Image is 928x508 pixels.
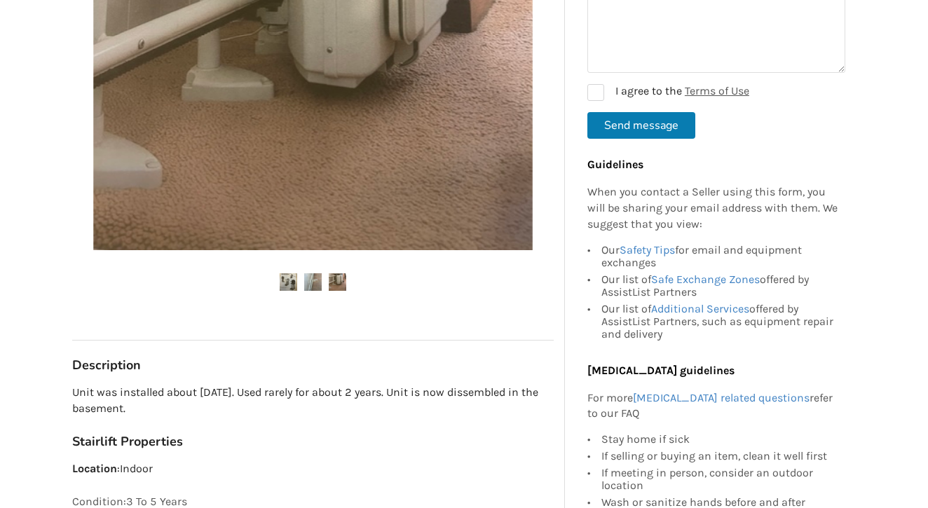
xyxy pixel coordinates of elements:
[329,273,346,291] img: handicare 2000 series-stairlift-mobility-north vancouver-assistlist-listing
[72,462,117,475] strong: Location
[587,85,749,102] label: I agree to the
[633,391,810,404] a: [MEDICAL_DATA] related questions
[587,390,838,423] p: For more refer to our FAQ
[601,465,838,495] div: If meeting in person, consider an outdoor location
[651,273,760,286] a: Safe Exchange Zones
[601,301,838,341] div: Our list of offered by AssistList Partners, such as equipment repair and delivery
[304,273,322,291] img: handicare 2000 series-stairlift-mobility-north vancouver-assistlist-listing
[280,273,297,291] img: handicare 2000 series-stairlift-mobility-north vancouver-assistlist-listing
[651,302,749,315] a: Additional Services
[685,85,749,98] a: Terms of Use
[587,113,695,139] button: Send message
[587,364,735,377] b: [MEDICAL_DATA] guidelines
[72,434,554,450] h3: Stairlift Properties
[601,448,838,465] div: If selling or buying an item, clean it well first
[72,385,554,417] p: Unit was installed about [DATE]. Used rarely for about 2 years. Unit is now dissembled in the bas...
[620,243,675,256] a: Safety Tips
[587,158,643,172] b: Guidelines
[601,244,838,271] div: Our for email and equipment exchanges
[72,461,554,477] p: : Indoor
[601,434,838,448] div: Stay home if sick
[72,357,554,373] h3: Description
[601,271,838,301] div: Our list of offered by AssistList Partners
[587,185,838,233] p: When you contact a Seller using this form, you will be sharing your email address with them. We s...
